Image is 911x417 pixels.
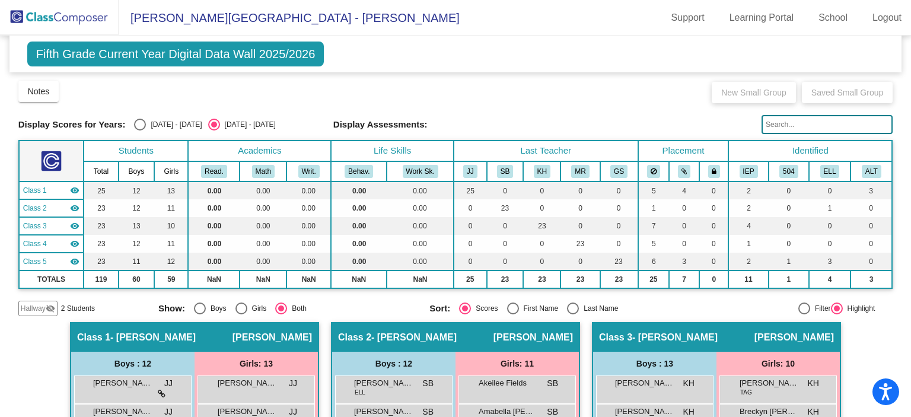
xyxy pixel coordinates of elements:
[720,8,804,27] a: Learning Portal
[851,253,892,270] td: 0
[289,377,297,390] span: JJ
[240,235,286,253] td: 0.00
[247,303,267,314] div: Girls
[560,182,600,199] td: 0
[669,270,699,288] td: 7
[18,119,126,130] span: Display Scores for Years:
[371,332,457,343] span: - [PERSON_NAME]
[523,199,560,217] td: 0
[206,303,227,314] div: Boys
[19,199,84,217] td: Susan Berndt - Berndt
[331,182,387,199] td: 0.00
[93,377,152,389] span: [PERSON_NAME]
[669,253,699,270] td: 3
[579,303,618,314] div: Last Name
[463,165,477,178] button: JJ
[240,182,286,199] td: 0.00
[638,161,670,182] th: Keep away students
[754,332,834,343] span: [PERSON_NAME]
[560,217,600,235] td: 0
[188,141,331,161] th: Academics
[862,165,881,178] button: ALT
[728,141,892,161] th: Identified
[810,303,831,314] div: Filter
[762,115,893,134] input: Search...
[345,165,373,178] button: Behav.
[119,199,155,217] td: 12
[638,141,729,161] th: Placement
[728,199,768,217] td: 2
[728,217,768,235] td: 4
[286,199,331,217] td: 0.00
[669,182,699,199] td: 4
[638,270,670,288] td: 25
[188,199,240,217] td: 0.00
[599,332,632,343] span: Class 3
[547,377,558,390] span: SB
[188,235,240,253] td: 0.00
[27,42,324,66] span: Fifth Grade Current Year Digital Data Wall 2025/2026
[332,352,455,375] div: Boys : 12
[843,303,875,314] div: Highlight
[61,303,95,314] span: 2 Students
[286,253,331,270] td: 0.00
[863,8,911,27] a: Logout
[497,165,514,178] button: SB
[46,304,55,313] mat-icon: visibility_off
[119,235,155,253] td: 12
[769,270,809,288] td: 1
[487,253,524,270] td: 0
[387,270,454,288] td: NaN
[18,81,59,102] button: Notes
[669,217,699,235] td: 0
[188,253,240,270] td: 0.00
[699,217,728,235] td: 0
[158,303,421,314] mat-radio-group: Select an option
[728,270,768,288] td: 11
[669,235,699,253] td: 0
[600,270,638,288] td: 23
[638,182,670,199] td: 5
[487,270,524,288] td: 23
[286,270,331,288] td: NaN
[487,217,524,235] td: 0
[809,182,851,199] td: 0
[809,270,851,288] td: 4
[70,203,79,213] mat-icon: visibility
[600,235,638,253] td: 0
[19,253,84,270] td: Gina Schmitz - Schmitz, G
[523,270,560,288] td: 23
[70,239,79,249] mat-icon: visibility
[769,235,809,253] td: 0
[699,270,728,288] td: 0
[487,182,524,199] td: 0
[19,182,84,199] td: Julie Juhl - Juhl
[487,161,524,182] th: Susan Berndt
[119,217,155,235] td: 13
[851,199,892,217] td: 0
[769,199,809,217] td: 0
[454,141,638,161] th: Last Teacher
[534,165,550,178] button: KH
[740,165,758,178] button: IEP
[21,303,46,314] span: Hallway
[523,235,560,253] td: 0
[454,270,487,288] td: 25
[454,235,487,253] td: 0
[240,253,286,270] td: 0.00
[669,161,699,182] th: Keep with students
[19,235,84,253] td: Mitchell Rueschenberg - Rueschenberg
[387,253,454,270] td: 0.00
[699,235,728,253] td: 0
[195,352,318,375] div: Girls: 13
[699,161,728,182] th: Keep with teacher
[286,235,331,253] td: 0.00
[851,270,892,288] td: 3
[571,165,589,178] button: MR
[188,217,240,235] td: 0.00
[471,303,498,314] div: Scores
[808,377,819,390] span: KH
[134,119,275,130] mat-radio-group: Select an option
[454,217,487,235] td: 0
[728,161,768,182] th: Individualized Education Plan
